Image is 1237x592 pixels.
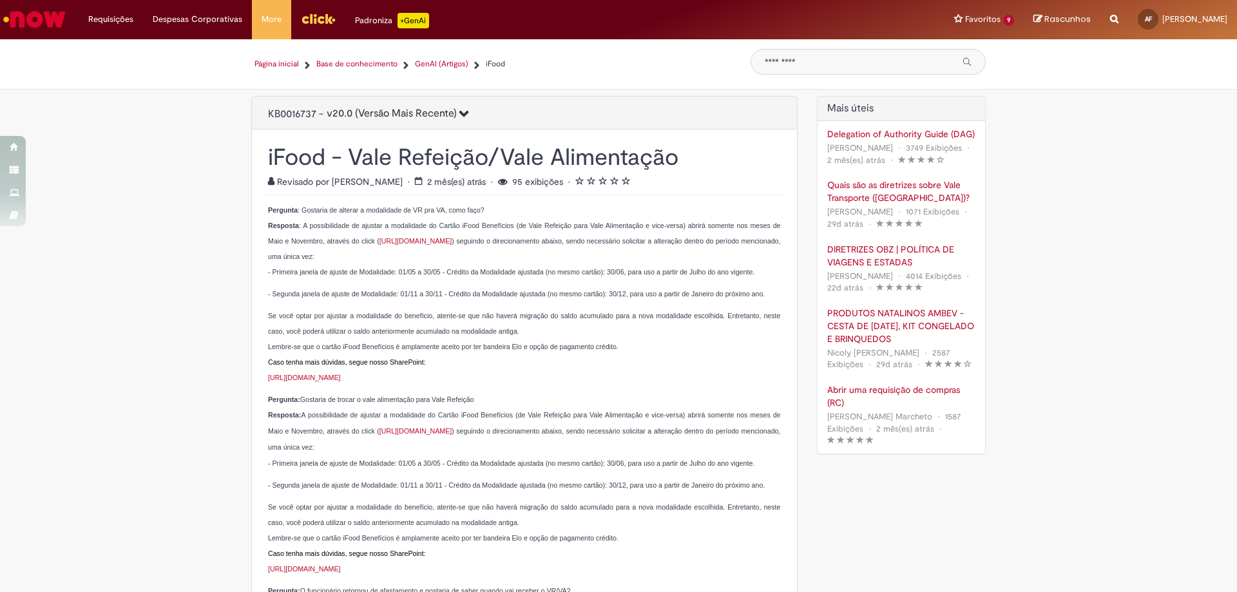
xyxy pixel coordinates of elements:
span: • [568,176,573,187]
span: Caso tenha mais dúvidas, segue nosso SharePoint: [268,549,426,573]
i: 5 [622,177,631,186]
span: 3749 Exibições [906,142,962,153]
img: click_logo_yellow_360x200.png [301,9,336,28]
a: Página inicial [254,59,299,70]
p: +GenAi [398,13,429,28]
span: • [896,203,903,220]
span: • [922,344,930,361]
span: Favoritos [965,13,1001,26]
span: 1587 Exibições [827,411,961,434]
span: • [964,139,972,157]
span: - Segunda janela de ajuste de Modalidade: 01/11 a 30/11 - Crédito da Modalidade ajustada (no mesm... [268,290,765,298]
span: • [915,356,923,373]
span: Requisições [88,13,133,26]
span: Pergunta [268,206,298,214]
span: 2 mês(es) atrás [876,423,934,434]
span: - Segunda janela de ajuste de Modalidade: 01/11 a 30/11 - Crédito da Modalidade ajustada (no mesm... [268,481,765,489]
span: iFood [486,59,505,69]
span: Pergunta: [268,396,300,403]
a: PRODUTOS NATALINOS AMBEV - CESTA DE [DATE], KIT CONGELADO E BRINQUEDOS [827,307,976,345]
div: Padroniza [355,13,429,28]
time: 02/09/2025 17:11:00 [876,359,912,370]
span: 22d atrás [827,282,863,293]
i: 4 [610,177,619,186]
span: [PERSON_NAME] [827,271,893,282]
div: Artigos Mais Úteis [818,121,986,454]
span: 29d atrás [827,218,863,229]
a: Delegation of Authority Guide (DAG) [827,128,976,140]
span: • [866,279,874,296]
span: • [866,356,874,373]
span: • [896,267,903,285]
img: ServiceNow [1,6,68,32]
span: : Gostaria de alterar a modalidade de VR pra VA, como faço? : A possibilidade de ajustar a modali... [268,206,781,276]
span: • [866,215,874,233]
span: [PERSON_NAME] [827,206,893,217]
a: [URL][DOMAIN_NAME] [379,237,452,245]
span: Classificação média do artigo - 0.0 de 5 estrelas [575,176,631,187]
span: ) seguindo o direcionamento abaixo, sendo necessário solicitar a alteração dentro do período menc... [268,427,781,451]
span: KB0016737 [268,108,316,120]
h2: Artigos Mais Úteis [827,103,976,115]
time: 12/08/2025 15:39:54 [427,176,486,187]
span: • [888,151,896,169]
span: More [262,13,282,26]
span: • [937,420,945,437]
span: 2 mês(es) atrás [827,155,885,166]
a: Quais são as diretrizes sobre Vale Transporte ([GEOGRAPHIC_DATA])? [827,178,976,204]
time: 29/07/2025 17:40:52 [876,423,934,434]
i: 3 [599,177,608,186]
span: [PERSON_NAME] [1162,14,1227,24]
span: Gostaria de trocar o vale alimentação para Vale Refeição [268,396,474,419]
span: 4014 Exibições [906,271,961,282]
span: Nicoly [PERSON_NAME] [827,347,919,358]
span: 29d atrás [876,359,912,370]
span: • [408,176,412,187]
span: • [866,420,874,437]
span: 1071 Exibições [906,206,959,217]
span: • [491,176,495,187]
time: 04/08/2025 15:44:51 [827,155,885,166]
span: Resposta: [268,411,302,419]
span: Caso tenha mais dúvidas, segue nosso SharePoint: [268,358,426,381]
a: Abrir uma requisição de compras (RC) [827,383,976,409]
span: 2587 Exibições [827,347,950,370]
span: AF [1145,15,1152,23]
a: GenAI (Artigos) [415,59,468,70]
span: - [319,108,469,120]
span: Rascunhos [1044,13,1091,25]
span: Se você optar por ajustar a modalidade do benefício, atente-se que não haverá migração do saldo a... [268,312,781,381]
a: Base de conhecimento [316,59,398,70]
i: 1 [575,177,584,186]
span: Despesas Corporativas [153,13,242,26]
time: 02/09/2025 17:11:20 [827,218,863,229]
a: Rascunhos [1033,14,1091,26]
span: 95 exibições [512,176,563,187]
span: • [935,408,943,425]
a: [URL][DOMAIN_NAME] [268,565,341,573]
a: DIRETRIZES OBZ | POLÍTICA DE VIAGENS E ESTADAS [827,243,976,269]
span: Revisado por [PERSON_NAME] [268,176,405,187]
h1: iFood - Vale Refeição/Vale Alimentação [268,146,781,169]
span: 9 [1003,15,1014,26]
span: [PERSON_NAME] [827,142,893,153]
span: 2 mês(es) atrás [427,176,486,187]
span: Resposta [268,222,299,229]
i: 2 [587,177,596,186]
button: 20.0 (Versão Mais Recente) [327,103,469,125]
time: 09/09/2025 12:52:42 [827,282,863,293]
span: • [962,203,970,220]
span: • [896,139,903,157]
span: - Primeira janela de ajuste de Modalidade: 01/05 a 30/05 - Crédito da Modalidade ajustada (no mes... [268,459,754,467]
span: Se você optar por ajustar a modalidade do benefício, atente-se que não haverá migração do saldo a... [268,503,781,573]
span: [PERSON_NAME] Marcheto [827,411,932,422]
a: [URL][DOMAIN_NAME] [379,427,452,435]
span: • [964,267,972,285]
a: [URL][DOMAIN_NAME] [268,374,341,381]
span: A possibilidade de ajustar a modalidade do Cartão iFood Benefícios (de Vale Refeição para Vale Al... [268,411,781,435]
